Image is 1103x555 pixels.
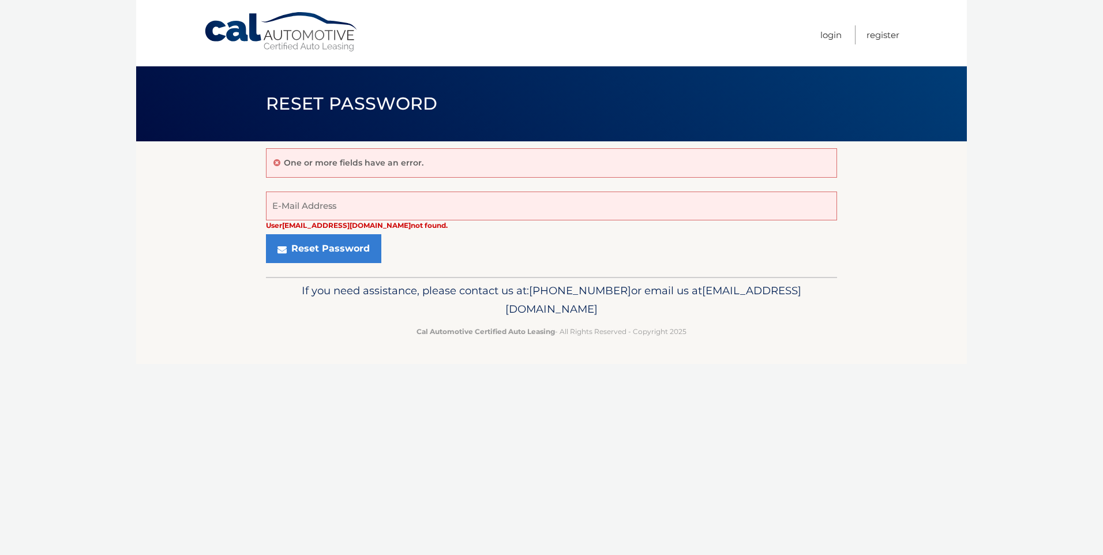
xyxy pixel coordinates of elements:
p: One or more fields have an error. [284,157,423,168]
input: E-Mail Address [266,192,837,220]
strong: User [EMAIL_ADDRESS][DOMAIN_NAME] not found. [266,221,448,230]
p: - All Rights Reserved - Copyright 2025 [273,325,830,337]
a: Cal Automotive [204,12,359,52]
span: [PHONE_NUMBER] [529,284,631,297]
strong: Cal Automotive Certified Auto Leasing [417,327,555,336]
a: Register [866,25,899,44]
button: Reset Password [266,234,381,263]
a: Login [820,25,842,44]
p: If you need assistance, please contact us at: or email us at [273,282,830,318]
span: Reset Password [266,93,437,114]
span: [EMAIL_ADDRESS][DOMAIN_NAME] [505,284,801,316]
